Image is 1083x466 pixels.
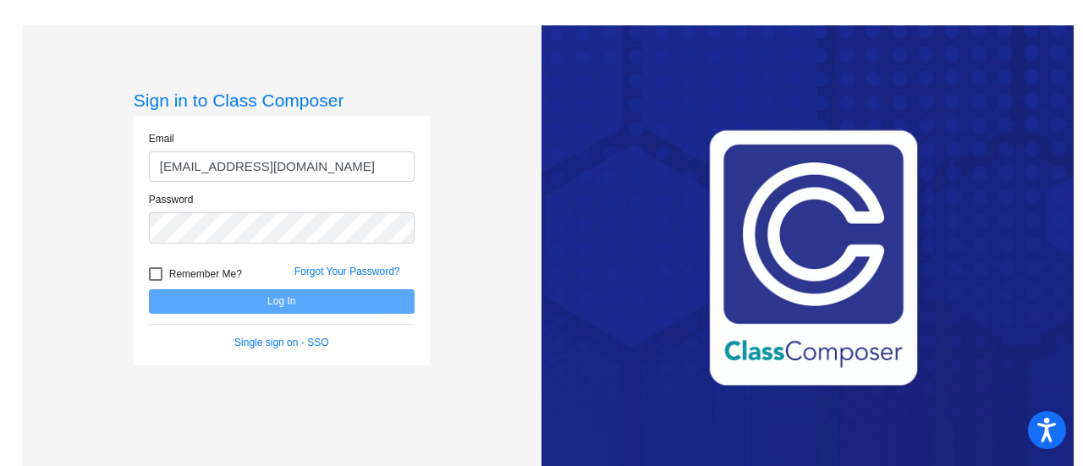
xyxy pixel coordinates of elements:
[294,266,400,277] a: Forgot Your Password?
[149,192,194,207] label: Password
[169,264,242,284] span: Remember Me?
[134,90,430,111] h3: Sign in to Class Composer
[149,289,415,314] button: Log In
[149,131,174,146] label: Email
[234,337,328,348] a: Single sign on - SSO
